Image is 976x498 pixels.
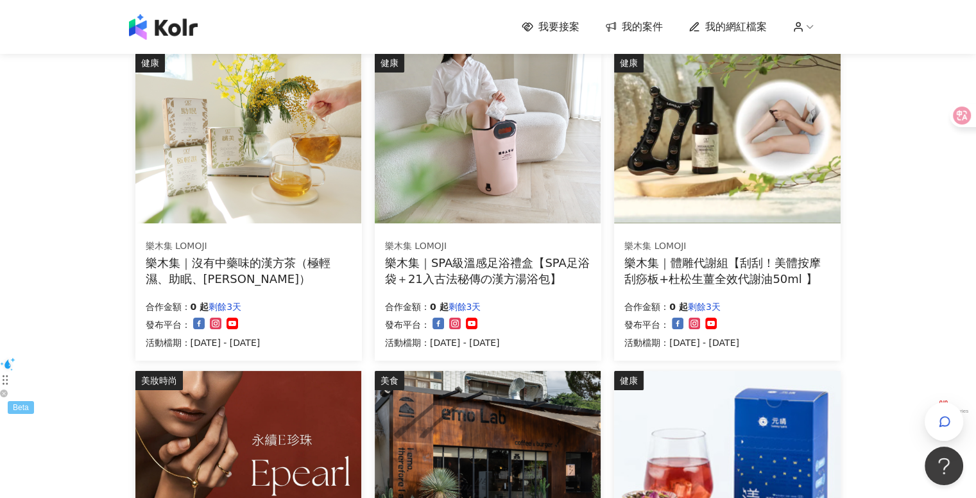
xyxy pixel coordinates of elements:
[705,20,767,34] span: 我的網紅檔案
[689,20,767,34] a: 我的網紅檔案
[146,335,261,350] p: 活動檔期：[DATE] - [DATE]
[614,53,840,223] img: 體雕代謝組【刮刮！美體按摩刮痧板+杜松生薑全效代謝油50ml 】
[624,255,830,287] div: 樂木集｜體雕代謝組【刮刮！美體按摩刮痧板+杜松生薑全效代謝油50ml 】
[688,299,721,314] p: 剩餘3天
[135,371,183,390] div: 美妝時尚
[375,53,601,223] img: SPA級溫感足浴禮盒【SPA足浴袋＋21入古法秘傳の漢方湯浴包】
[8,401,34,414] div: Beta
[375,53,404,73] div: 健康
[622,20,663,34] span: 我的案件
[605,20,663,34] a: 我的案件
[538,20,579,34] span: 我要接案
[624,240,830,253] div: 樂木集 LOMOJI
[385,240,590,253] div: 樂木集 LOMOJI
[146,299,191,314] p: 合作金額：
[146,317,191,332] p: 發布平台：
[135,53,361,223] img: 樂木集｜沒有中藥味的漢方茶（極輕濕、助眠、亮妍）
[430,299,449,314] p: 0 起
[209,299,241,314] p: 剩餘3天
[522,20,579,34] a: 我要接案
[939,400,968,408] span: 0 / 0
[385,299,430,314] p: 合作金額：
[624,317,669,332] p: 發布平台：
[375,371,404,390] div: 美食
[385,317,430,332] p: 發布平台：
[624,335,739,350] p: 活動檔期：[DATE] - [DATE]
[146,240,351,253] div: 樂木集 LOMOJI
[146,255,352,287] div: 樂木集｜沒有中藥味的漢方茶（極輕濕、助眠、[PERSON_NAME]）
[385,335,500,350] p: 活動檔期：[DATE] - [DATE]
[135,53,165,73] div: 健康
[925,447,963,485] iframe: Help Scout Beacon - Open
[448,299,481,314] p: 剩餘3天
[614,371,644,390] div: 健康
[129,14,198,40] img: logo
[669,299,688,314] p: 0 起
[191,299,209,314] p: 0 起
[614,53,644,73] div: 健康
[624,299,669,314] p: 合作金額：
[385,255,591,287] div: 樂木集｜SPA級溫感足浴禮盒【SPA足浴袋＋21入古法秘傳の漢方湯浴包】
